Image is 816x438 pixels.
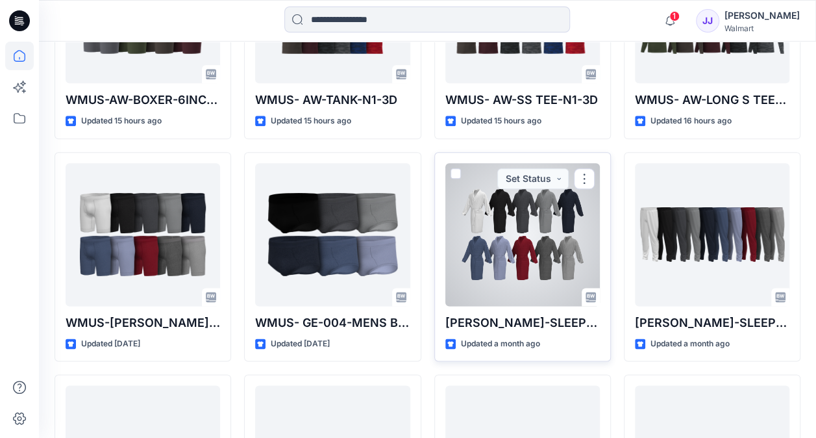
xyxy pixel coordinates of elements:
[255,163,410,306] a: WMUS- GE-004-MENS BRIEF-N1-3D
[255,314,410,332] p: WMUS- GE-004-MENS BRIEF-N1-3D
[461,337,540,351] p: Updated a month ago
[696,9,719,32] div: JJ
[255,91,410,109] p: WMUS- AW-TANK-N1-3D
[635,314,789,332] p: [PERSON_NAME]-SLEEP BOTTOMS PANT-100150736
[445,163,600,306] a: George-SLEEP ROBE-100151009
[271,114,351,128] p: Updated 15 hours ago
[461,114,541,128] p: Updated 15 hours ago
[66,314,220,332] p: WMUS-[PERSON_NAME]-6IN-BOXER-N1
[635,91,789,109] p: WMUS- AW-LONG S TEE-N1-3D
[724,8,800,23] div: [PERSON_NAME]
[66,163,220,306] a: WMUS-GEORGE-6IN-BOXER-N1
[445,314,600,332] p: [PERSON_NAME]-SLEEP ROBE-100151009
[81,337,140,351] p: Updated [DATE]
[724,23,800,33] div: Walmart
[650,337,730,351] p: Updated a month ago
[650,114,732,128] p: Updated 16 hours ago
[635,163,789,306] a: George-SLEEP BOTTOMS PANT-100150736
[66,91,220,109] p: WMUS-AW-BOXER-6INCH-(KE1157)-N1
[271,337,330,351] p: Updated [DATE]
[445,91,600,109] p: WMUS- AW-SS TEE-N1-3D
[81,114,162,128] p: Updated 15 hours ago
[669,11,680,21] span: 1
